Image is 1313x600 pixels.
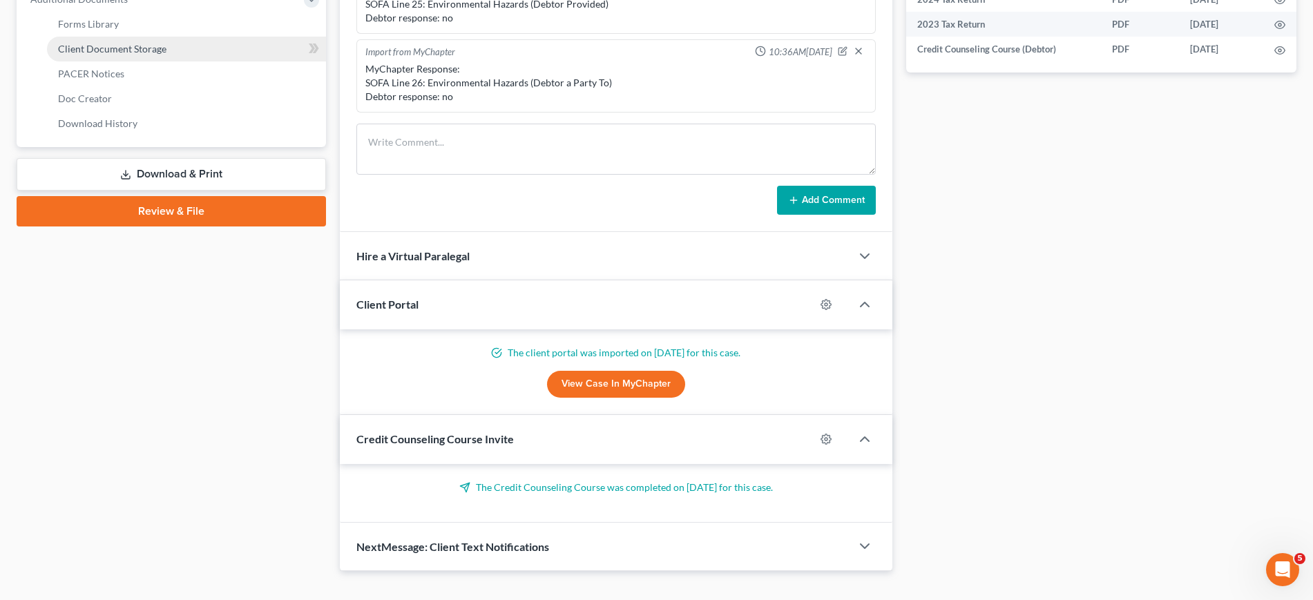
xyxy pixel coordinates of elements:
td: [DATE] [1179,37,1263,61]
p: The client portal was imported on [DATE] for this case. [356,346,875,360]
span: Forms Library [58,18,119,30]
td: PDF [1101,37,1179,61]
a: Review & File [17,196,326,226]
a: View Case in MyChapter [547,371,685,398]
span: Credit Counseling Course Invite [356,432,514,445]
span: Client Portal [356,298,419,311]
p: The Credit Counseling Course was completed on [DATE] for this case. [356,481,875,494]
div: Import from MyChapter [365,46,455,59]
a: Client Document Storage [47,37,326,61]
span: Hire a Virtual Paralegal [356,249,470,262]
a: Doc Creator [47,86,326,111]
td: 2023 Tax Return [906,12,1101,37]
span: Download History [58,117,137,129]
span: Client Document Storage [58,43,166,55]
button: Add Comment [777,186,876,215]
div: MyChapter Response: SOFA Line 26: Environmental Hazards (Debtor a Party To) Debtor response: no [365,62,866,104]
a: Download History [47,111,326,136]
span: 5 [1294,553,1305,564]
td: Credit Counseling Course (Debtor) [906,37,1101,61]
td: [DATE] [1179,12,1263,37]
td: PDF [1101,12,1179,37]
a: Download & Print [17,158,326,191]
a: PACER Notices [47,61,326,86]
a: Forms Library [47,12,326,37]
span: 10:36AM[DATE] [769,46,832,59]
span: NextMessage: Client Text Notifications [356,540,549,553]
span: PACER Notices [58,68,124,79]
iframe: Intercom live chat [1266,553,1299,586]
span: Doc Creator [58,93,112,104]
